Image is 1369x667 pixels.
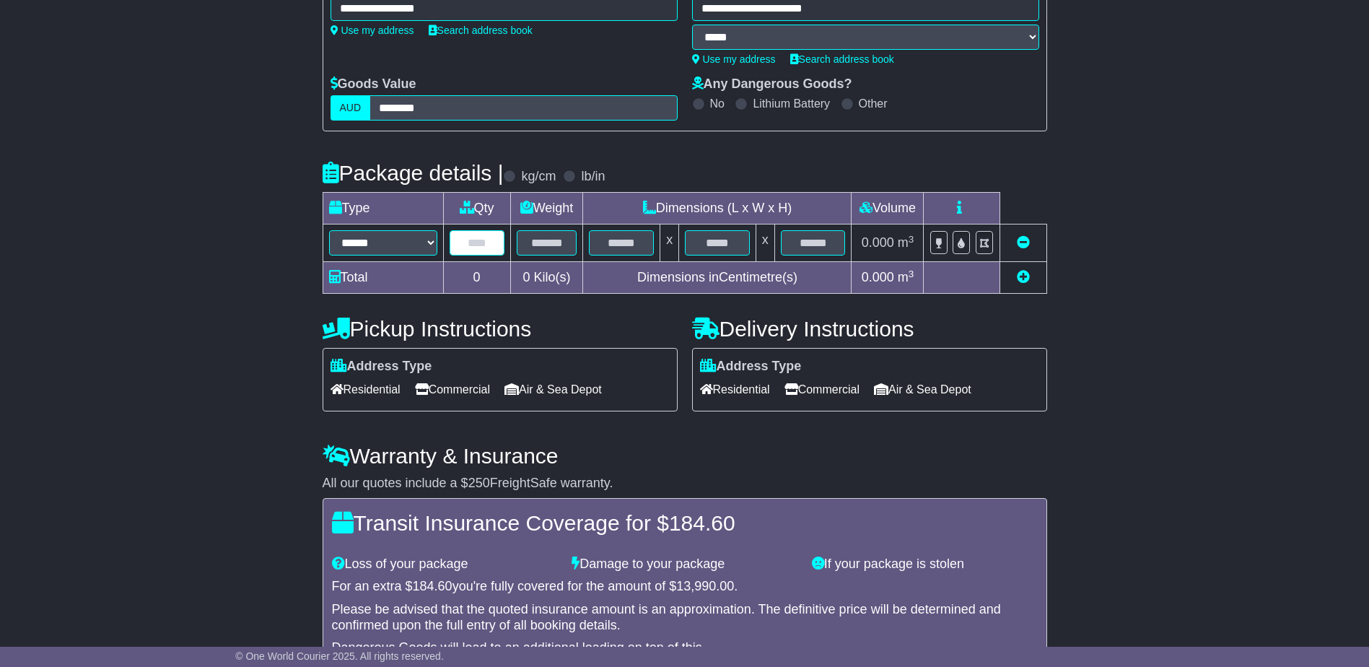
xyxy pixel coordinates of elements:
h4: Transit Insurance Coverage for $ [332,511,1038,535]
td: Total [323,262,443,294]
div: Damage to your package [564,557,805,572]
h4: Package details | [323,161,504,185]
div: Please be advised that the quoted insurance amount is an approximation. The definitive price will... [332,602,1038,633]
a: Use my address [692,53,776,65]
span: Residential [700,378,770,401]
div: If your package is stolen [805,557,1045,572]
label: Any Dangerous Goods? [692,77,852,92]
div: For an extra $ you're fully covered for the amount of $ . [332,579,1038,595]
div: Dangerous Goods will lead to an additional loading on top of this. [332,640,1038,656]
span: 13,990.00 [676,579,734,593]
h4: Warranty & Insurance [323,444,1047,468]
a: Search address book [790,53,894,65]
span: 250 [468,476,490,490]
div: All our quotes include a $ FreightSafe warranty. [323,476,1047,492]
h4: Delivery Instructions [692,317,1047,341]
span: 0 [522,270,530,284]
span: Air & Sea Depot [874,378,971,401]
label: No [710,97,725,110]
span: 0.000 [862,235,894,250]
td: Kilo(s) [510,262,583,294]
span: Commercial [784,378,860,401]
td: Weight [510,193,583,224]
span: m [898,270,914,284]
td: Qty [443,193,510,224]
span: 184.60 [413,579,452,593]
span: 0.000 [862,270,894,284]
td: 0 [443,262,510,294]
span: Commercial [415,378,490,401]
a: Remove this item [1017,235,1030,250]
sup: 3 [909,269,914,279]
span: 184.60 [669,511,735,535]
td: Dimensions in Centimetre(s) [583,262,852,294]
span: Residential [331,378,401,401]
a: Use my address [331,25,414,36]
td: Type [323,193,443,224]
span: m [898,235,914,250]
label: Address Type [331,359,432,375]
sup: 3 [909,234,914,245]
h4: Pickup Instructions [323,317,678,341]
label: Address Type [700,359,802,375]
div: Loss of your package [325,557,565,572]
td: x [660,224,679,262]
label: AUD [331,95,371,121]
span: Air & Sea Depot [504,378,602,401]
label: Goods Value [331,77,416,92]
label: lb/in [581,169,605,185]
a: Search address book [429,25,533,36]
label: kg/cm [521,169,556,185]
label: Lithium Battery [753,97,830,110]
td: x [756,224,774,262]
a: Add new item [1017,270,1030,284]
span: © One World Courier 2025. All rights reserved. [235,650,444,662]
td: Volume [852,193,924,224]
label: Other [859,97,888,110]
td: Dimensions (L x W x H) [583,193,852,224]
